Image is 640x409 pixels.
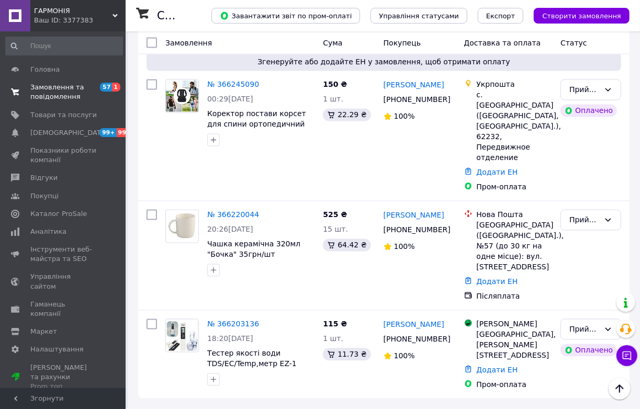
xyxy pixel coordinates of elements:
div: Прийнято [569,84,600,96]
span: 150 ₴ [323,81,347,89]
span: Відгуки [30,173,58,183]
div: Пром-оплата [477,380,553,390]
span: Аналітика [30,227,66,236]
div: с. [GEOGRAPHIC_DATA] ([GEOGRAPHIC_DATA], [GEOGRAPHIC_DATA].), 62232, Передвижное отделение [477,90,553,163]
img: Фото товару [166,81,198,112]
a: Фото товару [165,210,199,243]
span: Управління сайтом [30,272,97,291]
a: Створити замовлення [523,11,630,19]
a: Додати ЕН [477,168,518,177]
span: 100% [394,243,415,251]
span: Налаштування [30,345,84,354]
button: Експорт [478,8,524,24]
input: Пошук [5,37,123,55]
a: Чашка керамічна 320мл "Бочка" 35грн/шт [207,240,300,259]
div: Prom топ [30,382,97,391]
span: Згенеруйте або додайте ЕН у замовлення, щоб отримати оплату [151,56,617,67]
span: Гаманець компанії [30,300,97,319]
button: Завантажити звіт по пром-оплаті [211,8,360,24]
span: Покупець [384,39,421,47]
span: 15 шт. [323,225,348,234]
h1: Список замовлень [157,9,263,22]
span: Товари та послуги [30,110,97,120]
span: Замовлення [165,39,212,47]
a: Фото товару [165,79,199,113]
span: 57 [100,83,112,92]
span: Покупці [30,191,59,201]
div: Прийнято [569,214,600,226]
div: Ваш ID: 3377383 [34,16,126,25]
a: № 366245090 [207,81,259,89]
div: Нова Пошта [477,210,553,220]
div: Оплачено [560,105,617,117]
div: [PERSON_NAME] [477,319,553,330]
button: Чат з покупцем [616,345,637,366]
a: № 366203136 [207,320,259,328]
span: 99+ [99,128,117,137]
span: Замовлення та повідомлення [30,83,97,101]
div: [GEOGRAPHIC_DATA] ([GEOGRAPHIC_DATA].), №57 (до 30 кг на одне місце): вул. [STREET_ADDRESS] [477,220,553,272]
span: Створити замовлення [542,12,621,20]
span: 18:20[DATE] [207,335,253,343]
div: 64.42 ₴ [323,239,370,252]
span: Маркет [30,327,57,336]
span: Каталог ProSale [30,209,87,219]
span: Інструменти веб-майстра та SEO [30,245,97,264]
span: 1 шт. [323,335,343,343]
span: [PERSON_NAME] та рахунки [30,363,97,392]
span: 00:29[DATE] [207,95,253,104]
span: 99+ [117,128,134,137]
span: 100% [394,112,415,121]
span: Управління статусами [379,12,459,20]
a: [PERSON_NAME] [384,80,444,90]
button: Створити замовлення [534,8,630,24]
div: [GEOGRAPHIC_DATA], [PERSON_NAME][STREET_ADDRESS] [477,330,553,361]
div: [PHONE_NUMBER] [381,93,448,107]
div: Прийнято [569,324,600,335]
span: Статус [560,39,587,47]
a: № 366220044 [207,211,259,219]
div: [PHONE_NUMBER] [381,332,448,347]
span: ГАРМОНІЯ [34,6,113,16]
button: Наверх [609,378,631,400]
span: 100% [394,352,415,360]
img: Фото товару [168,210,196,243]
a: Додати ЕН [477,366,518,374]
span: Експорт [486,12,515,20]
span: Показники роботи компанії [30,146,97,165]
span: Завантажити звіт по пром-оплаті [220,11,352,20]
a: Коректор постави корсет для спини ортопедичний коригуючий жилет, розмір S [207,110,311,150]
span: 1 [112,83,120,92]
div: 22.29 ₴ [323,109,370,121]
button: Управління статусами [370,8,467,24]
span: [DEMOGRAPHIC_DATA] [30,128,108,138]
div: [PHONE_NUMBER] [381,223,448,237]
a: Додати ЕН [477,278,518,286]
a: [PERSON_NAME] [384,320,444,330]
div: Пром-оплата [477,182,553,192]
div: Післяплата [477,291,553,302]
span: 525 ₴ [323,211,347,219]
div: Оплачено [560,344,617,357]
span: 115 ₴ [323,320,347,328]
div: 11.73 ₴ [323,348,370,361]
span: Доставка та оплата [464,39,541,47]
span: Головна [30,65,60,74]
span: Cума [323,39,342,47]
img: Фото товару [166,321,198,350]
div: Укрпошта [477,79,553,90]
a: Фото товару [165,319,199,353]
a: [PERSON_NAME] [384,210,444,221]
span: 1 шт. [323,95,343,104]
span: 20:26[DATE] [207,225,253,234]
